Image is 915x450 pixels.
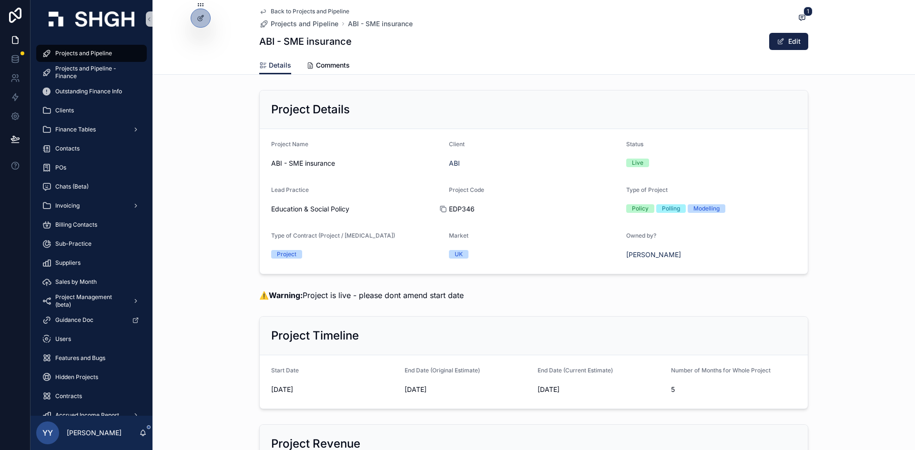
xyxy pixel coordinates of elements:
[36,235,147,252] a: Sub-Practice
[36,254,147,271] a: Suppliers
[269,60,291,70] span: Details
[271,140,308,148] span: Project Name
[626,232,656,239] span: Owned by?
[271,328,359,343] h2: Project Timeline
[271,367,299,374] span: Start Date
[36,45,147,62] a: Projects and Pipeline
[455,250,463,259] div: UK
[55,411,119,419] span: Accrued Income Report
[55,107,74,114] span: Clients
[348,19,413,29] a: ABI - SME insurance
[316,60,350,70] span: Comments
[626,186,668,193] span: Type of Project
[36,140,147,157] a: Contacts
[67,428,122,438] p: [PERSON_NAME]
[42,427,53,439] span: YY
[271,186,309,193] span: Lead Practice
[36,178,147,195] a: Chats (Beta)
[55,354,105,362] span: Features and Bugs
[36,292,147,310] a: Project Management (beta)
[55,335,71,343] span: Users
[662,204,680,213] div: Polling
[36,311,147,329] a: Guidance Doc
[271,102,350,117] h2: Project Details
[693,204,720,213] div: Modelling
[36,369,147,386] a: Hidden Projects
[49,11,134,27] img: App logo
[671,367,771,374] span: Number of Months for Whole Project
[55,293,125,309] span: Project Management (beta)
[55,373,98,381] span: Hidden Projects
[803,7,813,16] span: 1
[271,232,395,239] span: Type of Contract (Project / [MEDICAL_DATA])
[55,202,80,210] span: Invoicing
[55,50,112,57] span: Projects and Pipeline
[36,64,147,81] a: Projects and Pipeline - Finance
[36,159,147,176] a: POs
[449,140,465,148] span: Client
[277,250,296,259] div: Project
[538,367,613,374] span: End Date (Current Estimate)
[449,186,484,193] span: Project Code
[769,33,808,50] button: Edit
[671,385,797,394] span: 5
[36,121,147,138] a: Finance Tables
[36,388,147,405] a: Contracts
[55,316,93,324] span: Guidance Doc
[55,164,66,171] span: POs
[55,126,96,133] span: Finance Tables
[259,35,352,48] h1: ABI - SME insurance
[796,12,808,24] button: 1
[269,290,303,300] strong: Warning:
[36,330,147,348] a: Users
[405,385,530,394] span: [DATE]
[55,183,89,190] span: Chats (Beta)
[36,197,147,214] a: Invoicing
[449,159,460,168] a: ABI
[306,57,350,76] a: Comments
[36,273,147,290] a: Sales by Month
[632,159,643,167] div: Live
[30,38,152,416] div: scrollable content
[271,19,338,29] span: Projects and Pipeline
[538,385,663,394] span: [DATE]
[271,159,441,168] span: ABI - SME insurance
[449,232,468,239] span: Market
[55,88,122,95] span: Outstanding Finance Info
[259,8,349,15] a: Back to Projects and Pipeline
[36,407,147,424] a: Accrued Income Report
[405,367,480,374] span: End Date (Original Estimate)
[36,83,147,100] a: Outstanding Finance Info
[55,392,82,400] span: Contracts
[36,350,147,367] a: Features and Bugs
[271,385,397,394] span: [DATE]
[55,145,80,152] span: Contacts
[55,278,97,286] span: Sales by Month
[626,140,643,148] span: Status
[55,259,81,267] span: Suppliers
[259,19,338,29] a: Projects and Pipeline
[632,204,649,213] div: Policy
[36,102,147,119] a: Clients
[259,290,464,300] span: ⚠️ Project is live - please dont amend start date
[55,240,91,248] span: Sub-Practice
[271,204,349,214] span: Education & Social Policy
[271,8,349,15] span: Back to Projects and Pipeline
[626,250,681,260] a: [PERSON_NAME]
[36,216,147,233] a: Billing Contacts
[259,57,291,75] a: Details
[449,204,619,214] span: EDP346
[55,65,137,80] span: Projects and Pipeline - Finance
[55,221,97,229] span: Billing Contacts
